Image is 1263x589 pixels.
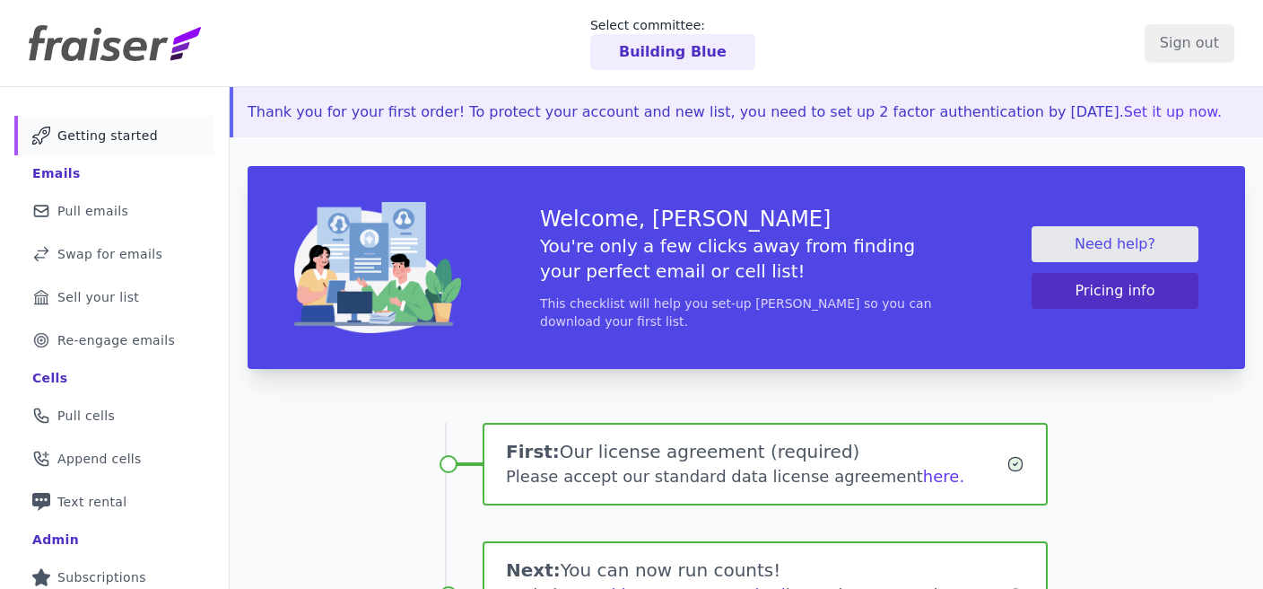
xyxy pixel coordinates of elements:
[590,16,755,34] p: Select committee:
[506,441,560,462] span: First:
[540,233,953,284] h5: You're only a few clicks away from finding your perfect email or cell list!
[506,559,561,581] span: Next:
[506,439,1006,464] h1: Our license agreement (required)
[57,202,128,220] span: Pull emails
[14,321,214,360] a: Re-engage emails
[1124,101,1222,123] button: Set it up now.
[32,531,79,549] div: Admin
[1145,24,1234,62] input: Sign out
[57,450,142,468] span: Append cells
[590,16,755,70] a: Select committee: Building Blue
[1032,273,1198,309] button: Pricing info
[14,396,214,435] a: Pull cells
[14,191,214,231] a: Pull emails
[14,277,214,317] a: Sell your list
[14,116,214,155] a: Getting started
[57,127,158,145] span: Getting started
[57,493,127,511] span: Text rental
[506,464,1006,489] div: Please accept our standard data license agreement
[14,482,214,522] a: Text rental
[57,288,139,306] span: Sell your list
[32,164,81,182] div: Emails
[1032,226,1198,262] a: Need help?
[29,25,201,61] img: Fraiser Logo
[57,407,115,425] span: Pull cells
[540,294,953,330] p: This checklist will help you set-up [PERSON_NAME] so you can download your first list.
[540,205,953,233] h3: Welcome, [PERSON_NAME]
[57,245,162,263] span: Swap for emails
[57,331,175,349] span: Re-engage emails
[32,369,67,387] div: Cells
[57,568,146,586] span: Subscriptions
[294,202,461,333] img: img
[14,439,214,479] a: Append cells
[506,558,1007,583] h1: You can now run counts!
[248,101,1249,123] p: Thank you for your first order! To protect your account and new list, you need to set up 2 factor...
[14,234,214,274] a: Swap for emails
[619,41,727,63] p: Building Blue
